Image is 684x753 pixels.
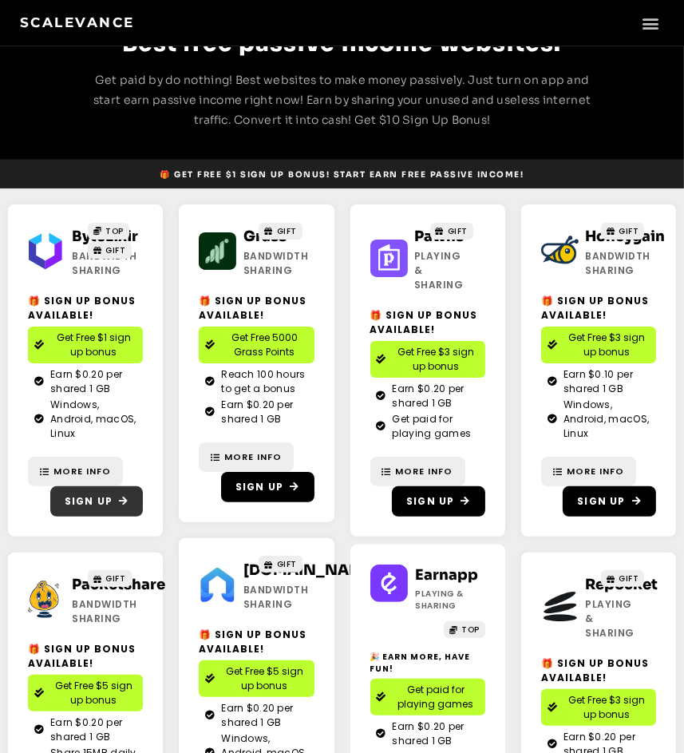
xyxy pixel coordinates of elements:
h2: Bandwidth Sharing [72,597,84,626]
a: Get Free $3 sign up bonus [370,341,485,378]
span: Get Free $3 sign up bonus [563,331,650,359]
a: Scalevance [20,14,135,30]
h2: 🎁 Sign Up Bonus Available! [541,656,656,685]
span: Earn $0.20 per shared 1 GB [46,715,136,744]
a: Sign Up [392,486,485,517]
span: Sign Up [406,494,454,509]
a: GIFT [88,242,132,259]
span: TOP [461,624,480,636]
h2: Playing & Sharing [585,597,597,640]
span: GIFT [277,225,297,237]
a: Get Free $5 sign up bonus [199,660,314,697]
span: Earn $0.20 per shared 1 GB [217,701,307,730]
span: GIFT [277,558,297,570]
span: Get Free 5000 Grass Points [221,331,307,359]
span: Get paid for playing games [393,683,479,711]
h2: Playing & Sharing [416,588,471,612]
span: Windows, Android, macOS, Linux [46,398,136,441]
span: More Info [53,465,111,478]
span: More Info [224,450,282,464]
a: Sign Up [221,472,314,502]
span: More Info [396,465,453,478]
span: More Info [567,465,624,478]
span: Earn $0.20 per shared 1 GB [46,367,136,396]
span: Get Free $5 sign up bonus [50,679,136,707]
a: GIFT [430,223,474,240]
a: Get Free $3 sign up bonus [541,327,656,363]
h2: Bandwidth Sharing [243,583,255,612]
span: Get Free $3 sign up bonus [393,345,479,374]
span: Sign Up [577,494,625,509]
h2: 🎁 Sign Up Bonus Available! [199,294,314,323]
a: More Info [28,457,123,486]
span: Windows, Android, macOS, Linux [559,398,650,441]
h2: Bandwidth Sharing [243,249,255,278]
a: Sign Up [563,486,656,517]
a: More Info [370,457,465,486]
span: Reach 100 hours to get a bonus [217,367,307,396]
a: TOP [444,621,485,638]
h2: 🎁 Sign Up Bonus Available! [199,628,314,656]
span: Earn $0.20 per shared 1 GB [389,719,479,748]
h2: 🎉 Earn More, Have Fun! [370,651,485,675]
div: Menu Toggle [638,10,664,36]
span: GIFT [106,573,126,585]
a: Get Free $5 sign up bonus [28,675,143,711]
a: Get Free $1 sign up bonus [28,327,143,363]
span: GIFT [448,225,468,237]
h2: 🎁 Sign Up Bonus Available! [28,294,143,323]
a: Get Free 5000 Grass Points [199,327,314,363]
a: Pawns [414,228,464,245]
h2: 🎁 Sign Up Bonus Available! [28,642,143,671]
a: Earnapp [416,566,479,584]
span: Earn $0.20 per shared 1 GB [389,382,479,410]
h2: 🎁 Sign Up Bonus Available! [370,308,485,337]
span: GIFT [619,225,639,237]
span: Earn $0.20 per shared 1 GB [217,398,307,426]
h2: Bandwidth Sharing [72,249,84,278]
a: Get Free $3 sign up bonus [541,689,656,726]
a: Grass [243,228,287,245]
a: Get paid for playing games [370,679,485,715]
span: Earn $0.10 per shared 1 GB [559,367,650,396]
span: TOP [106,225,125,237]
span: Sign Up [65,494,113,509]
span: Sign Up [235,480,283,494]
a: GIFT [601,570,645,587]
a: Honeygain [585,228,665,245]
p: Get paid by do nothing! Best websites to make money passively. Just turn on app and start earn pa... [81,70,603,130]
a: TOP [88,223,129,240]
a: [DOMAIN_NAME] [243,561,378,579]
h2: 🎁 Sign Up Bonus Available! [541,294,656,323]
span: GIFT [106,244,126,256]
a: GIFT [259,556,302,573]
h2: Playing & Sharing [414,249,426,292]
a: More Info [541,457,636,486]
span: Get paid for playing games [389,412,479,441]
a: Packetshare [72,576,165,593]
a: GIFT [259,223,302,240]
a: More Info [199,442,294,472]
a: Sign Up [50,486,144,517]
a: Repocket [585,576,658,593]
span: Get Free $3 sign up bonus [563,693,650,722]
a: ByteLixir [72,228,138,245]
span: GIFT [619,573,639,585]
span: 🎁 Get Free $1 sign up bonus! Start earn free passive income! [160,168,524,180]
a: GIFT [601,223,645,240]
a: GIFT [88,570,132,587]
span: Get Free $5 sign up bonus [221,664,307,693]
h2: Bandwidth Sharing [585,249,597,278]
span: Get Free $1 sign up bonus [50,331,136,359]
a: 🎁 Get Free $1 sign up bonus! Start earn free passive income! [154,164,531,184]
